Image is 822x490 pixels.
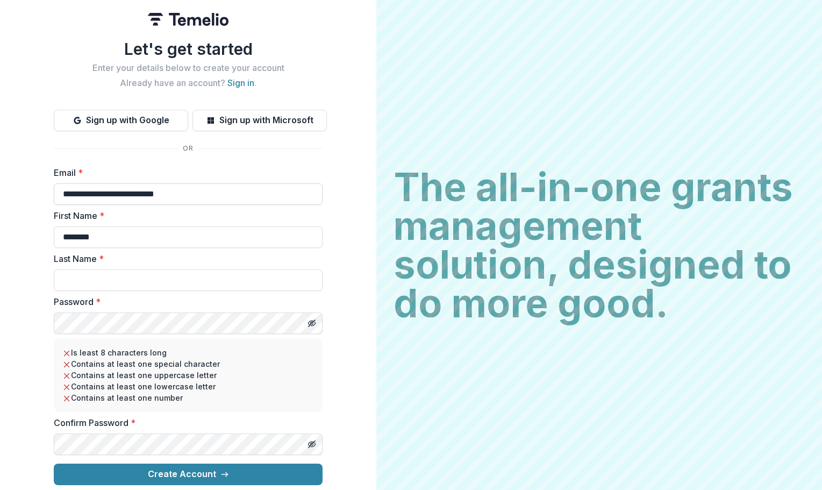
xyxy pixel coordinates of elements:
[303,315,320,332] button: Toggle password visibility
[54,416,316,429] label: Confirm Password
[62,358,314,370] li: Contains at least one special character
[62,347,314,358] li: Is least 8 characters long
[62,392,314,403] li: Contains at least one number
[54,295,316,308] label: Password
[227,77,254,88] a: Sign in
[54,166,316,179] label: Email
[62,381,314,392] li: Contains at least one lowercase letter
[192,110,327,131] button: Sign up with Microsoft
[54,110,188,131] button: Sign up with Google
[148,13,228,26] img: Temelio
[54,78,323,88] h2: Already have an account? .
[54,39,323,59] h1: Let's get started
[54,464,323,485] button: Create Account
[54,63,323,73] h2: Enter your details below to create your account
[54,209,316,222] label: First Name
[54,252,316,265] label: Last Name
[303,436,320,453] button: Toggle password visibility
[62,370,314,381] li: Contains at least one uppercase letter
